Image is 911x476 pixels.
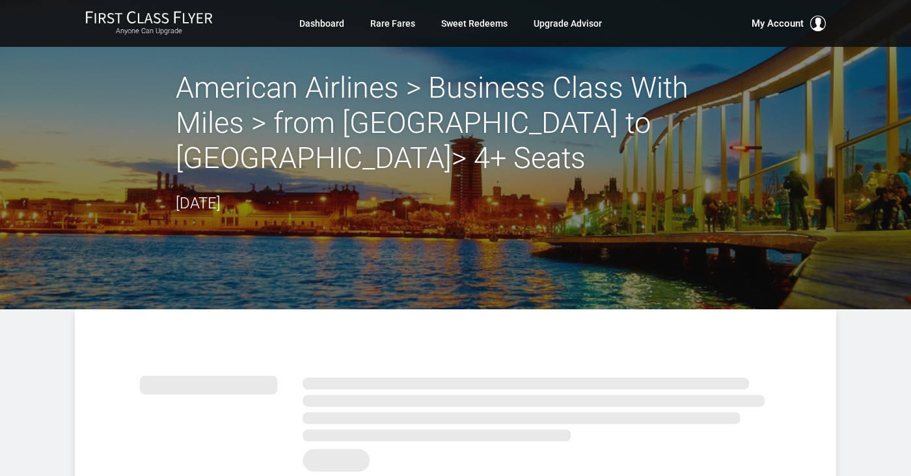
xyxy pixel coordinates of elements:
[176,194,221,212] time: [DATE]
[299,12,344,35] a: Dashboard
[85,10,213,36] a: First Class FlyerAnyone Can Upgrade
[752,16,804,31] span: My Account
[534,12,602,35] a: Upgrade Advisor
[85,27,213,36] small: Anyone Can Upgrade
[370,12,415,35] a: Rare Fares
[441,12,508,35] a: Sweet Redeems
[85,10,213,24] img: First Class Flyer
[176,70,735,176] h2: American Airlines > Business Class With Miles > from [GEOGRAPHIC_DATA] to [GEOGRAPHIC_DATA]> 4+ S...
[752,16,826,31] button: My Account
